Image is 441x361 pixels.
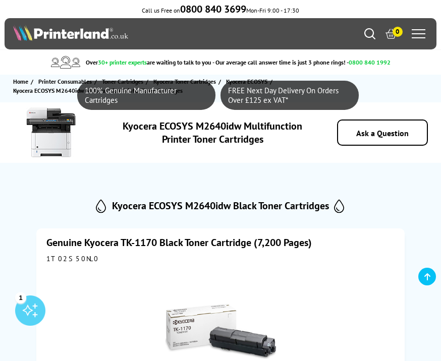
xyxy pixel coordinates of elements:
[85,86,208,105] span: 100% Genuine Manufacturer Cartridges
[13,25,128,41] img: Printerland Logo
[228,86,351,105] span: FREE Next Day Delivery On Orders Over £125 ex VAT*
[349,58,391,66] span: 0800 840 1992
[26,107,76,158] img: Kyocera ECOSYS M2640idw Multifunction Printer Toner Cartridges
[180,7,246,14] a: 0800 840 3699
[15,292,26,303] div: 1
[364,28,375,39] a: Search
[112,199,329,212] h2: Kyocera ECOSYS M2640idw Black Toner Cartridges
[46,236,312,249] a: Genuine Kyocera TK-1170 Black Toner Cartridge (7,200 Pages)
[356,128,409,138] a: Ask a Question
[13,25,220,43] a: Printerland Logo
[393,27,403,37] span: 0
[180,3,246,16] b: 0800 840 3699
[385,28,397,39] a: 0
[46,254,395,263] div: 1T02S50NL0
[86,58,211,66] span: Over are waiting to talk to you
[109,119,316,146] h1: Kyocera ECOSYS M2640idw Multifunction Printer Toner Cartridges
[98,58,147,66] span: 30+ printer experts
[212,58,391,66] span: - Our average call answer time is just 3 phone rings! -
